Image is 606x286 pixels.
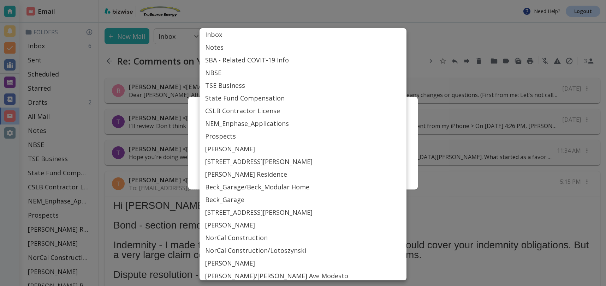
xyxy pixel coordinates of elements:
li: Inbox [200,28,406,41]
li: Beck_Garage/Beck_Modular Home [200,181,406,193]
li: [PERSON_NAME] [200,219,406,231]
li: [PERSON_NAME]/[PERSON_NAME] Ave Modesto [200,269,406,282]
li: [PERSON_NAME] [200,257,406,269]
li: Prospects [200,130,406,142]
li: Beck_Garage [200,193,406,206]
li: CSLB Contractor License [200,104,406,117]
li: NEM_Enphase_Applications [200,117,406,130]
li: NorCal Construction [200,231,406,244]
li: [STREET_ADDRESS][PERSON_NAME] [200,155,406,168]
li: Notes [200,41,406,54]
li: [PERSON_NAME] Residence [200,168,406,181]
li: TSE Business [200,79,406,92]
li: SBA - Related COVIT-19 Info [200,54,406,66]
li: [PERSON_NAME] [200,142,406,155]
li: [STREET_ADDRESS][PERSON_NAME] [200,206,406,219]
li: NBSE [200,66,406,79]
li: State Fund Compensation [200,92,406,104]
li: NorCal Construction/Lotoszynski [200,244,406,257]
